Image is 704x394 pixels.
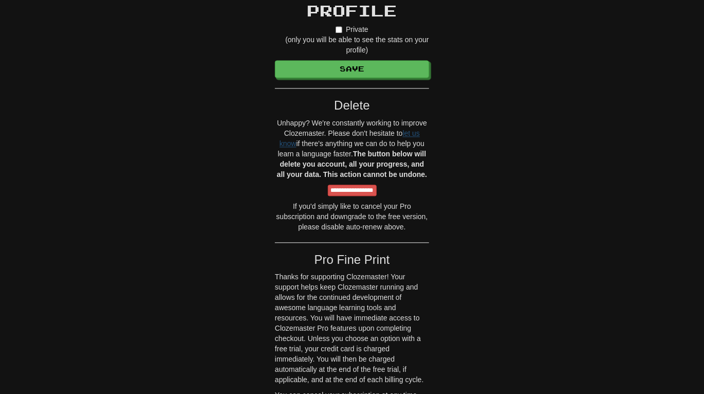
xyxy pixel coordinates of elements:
h3: Pro Fine Print [275,253,429,266]
button: Save [275,60,429,78]
a: let us know [280,129,420,148]
p: If you'd simply like to cancel your Pro subscription and downgrade to the free version, please di... [275,201,429,232]
p: Thanks for supporting Clozemaster! Your support helps keep Clozemaster running and allows for the... [275,272,429,385]
strong: The button below will delete you account, all your progress, and all your data. This action canno... [277,150,427,178]
input: Private(only you will be able to see the stats on your profile) [336,26,342,33]
h2: Profile [275,2,429,19]
p: Unhappy? We're constantly working to improve Clozemaster. Please don't hesitate to if there's any... [275,118,429,180]
h3: Delete [275,99,429,112]
label: Private (only you will be able to see the stats on your profile) [275,24,429,55]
